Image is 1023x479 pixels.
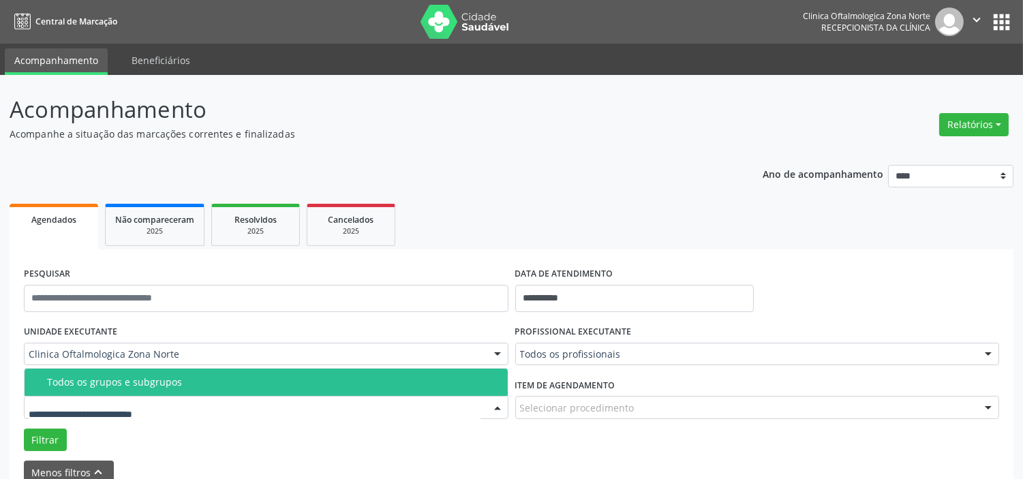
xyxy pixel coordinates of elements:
button: Filtrar [24,429,67,452]
span: Clinica Oftalmologica Zona Norte [29,347,480,361]
p: Ano de acompanhamento [763,165,883,182]
a: Beneficiários [122,48,200,72]
span: Agendados [31,214,76,226]
i:  [969,12,984,27]
span: Não compareceram [115,214,194,226]
img: img [935,7,964,36]
a: Central de Marcação [10,10,117,33]
p: Acompanhe a situação das marcações correntes e finalizadas [10,127,712,141]
span: Selecionar procedimento [520,401,635,415]
button: apps [990,10,1013,34]
label: UNIDADE EXECUTANTE [24,322,117,343]
span: Central de Marcação [35,16,117,27]
span: Recepcionista da clínica [821,22,930,33]
span: Todos os profissionais [520,347,972,361]
div: Clinica Oftalmologica Zona Norte [803,10,930,22]
div: 2025 [317,226,385,236]
p: Acompanhamento [10,93,712,127]
a: Acompanhamento [5,48,108,75]
label: PROFISSIONAL EXECUTANTE [515,322,632,343]
label: DATA DE ATENDIMENTO [515,264,613,285]
label: PESQUISAR [24,264,70,285]
span: Resolvidos [234,214,277,226]
div: 2025 [115,226,194,236]
div: Todos os grupos e subgrupos [47,377,500,388]
div: 2025 [222,226,290,236]
label: Item de agendamento [515,375,615,396]
span: Cancelados [329,214,374,226]
button:  [964,7,990,36]
button: Relatórios [939,113,1009,136]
